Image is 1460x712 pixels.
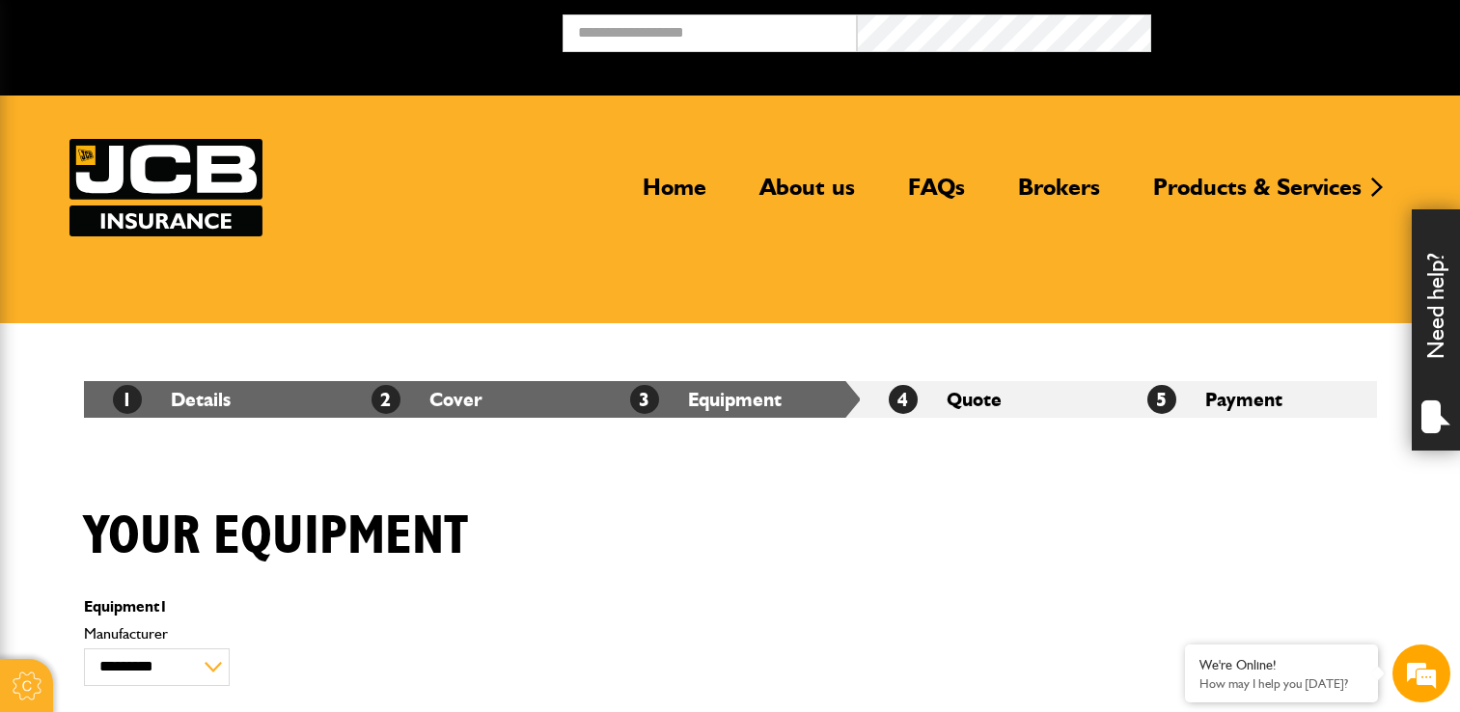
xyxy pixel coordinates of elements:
a: Brokers [1004,173,1115,217]
img: JCB Insurance Services logo [69,139,262,236]
button: Broker Login [1151,14,1446,44]
a: JCB Insurance Services [69,139,262,236]
a: Products & Services [1139,173,1376,217]
a: FAQs [894,173,979,217]
a: Home [628,173,721,217]
a: About us [745,173,869,217]
li: Payment [1118,381,1377,418]
label: Manufacturer [84,626,936,642]
a: 2Cover [372,388,482,411]
span: 3 [630,385,659,414]
li: Equipment [601,381,860,418]
h1: Your equipment [84,505,468,569]
span: 2 [372,385,400,414]
div: Need help? [1412,209,1460,451]
div: We're Online! [1199,657,1364,673]
p: How may I help you today? [1199,676,1364,691]
span: 1 [113,385,142,414]
li: Quote [860,381,1118,418]
span: 5 [1147,385,1176,414]
span: 1 [159,597,168,616]
a: 1Details [113,388,231,411]
p: Equipment [84,599,936,615]
span: 4 [889,385,918,414]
